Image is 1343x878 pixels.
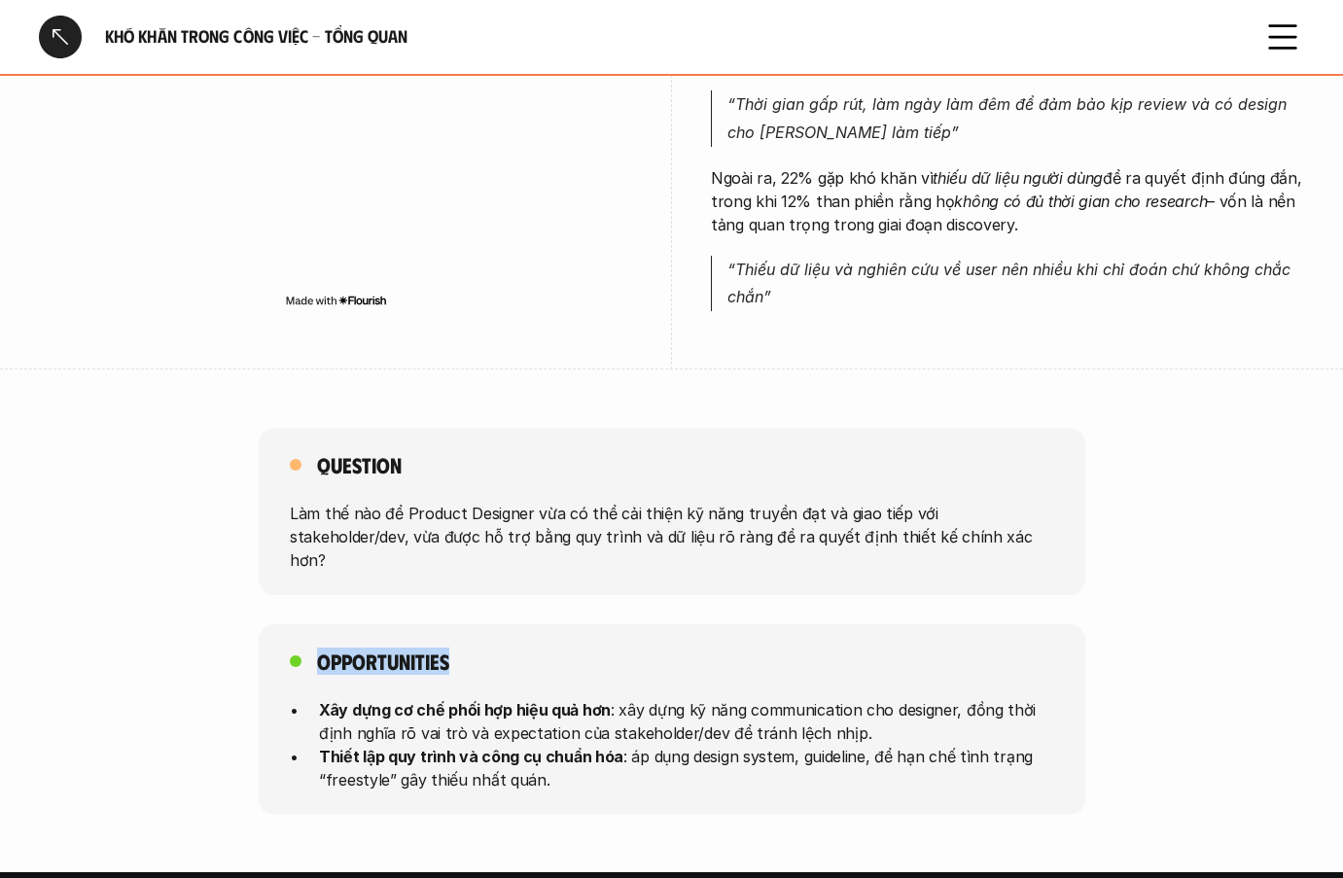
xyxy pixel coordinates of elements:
h6: Khó khăn trong công việc - Tổng quan [105,25,1238,48]
em: không có đủ thời gian cho research [954,192,1207,211]
p: Làm thế nào để Product Designer vừa có thể cải thiện kỹ năng truyền đạt và giao tiếp với stakehol... [290,502,1054,572]
p: : áp dụng design system, guideline, để hạn chế tình trạng “freestyle” gây thiếu nhất quán. [319,744,1054,790]
h5: Question [317,451,402,478]
strong: Thiết lập quy trình và công cụ chuẩn hóa [319,746,623,765]
p: : xây dựng kỹ năng communication cho designer, đồng thời định nghĩa rõ vai trò và expectation của... [319,697,1054,744]
p: Ngoài ra, 22% gặp khó khăn vì để ra quyết định đúng đắn, trong khi 12% than phiền rằng họ – vốn l... [711,166,1304,236]
em: “Thời gian gấp rút, làm ngày làm đêm để đảm bảo kịp review và có design cho [PERSON_NAME] làm tiếp” [727,94,1291,142]
em: “Thiếu dữ liệu và nghiên cứu về user nên nhiều khi chỉ đoán chứ không chắc chắn” [727,260,1295,307]
strong: Xây dựng cơ chế phối hợp hiệu quả hơn [319,699,611,719]
h5: Opportunities [317,648,449,675]
img: Made with Flourish [285,293,387,308]
em: thiếu dữ liệu người dùng [933,168,1103,188]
